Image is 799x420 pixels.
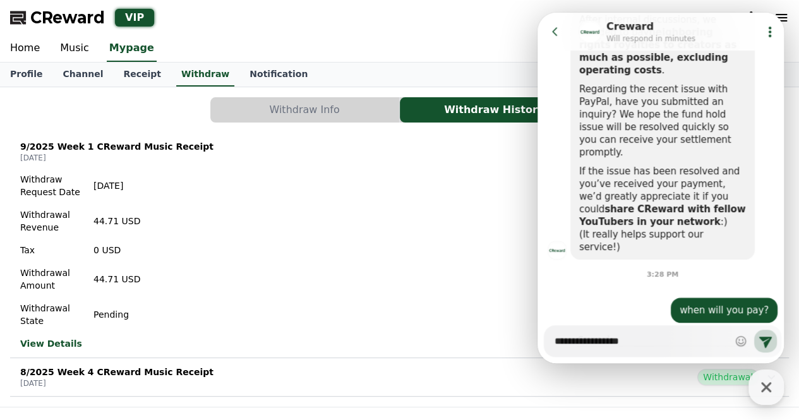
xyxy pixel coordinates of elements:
[20,337,140,350] a: View Details
[20,173,83,198] p: Withdraw Request Date
[107,35,157,62] a: Mypage
[20,140,213,153] p: 9/2025 Week 1 CReward Music Receipt
[50,35,99,62] a: Music
[30,8,105,28] span: CReward
[10,358,789,397] button: 8/2025 Week 4 CReward Music Receipt [DATE] Withdrawal
[20,208,83,234] p: Withdrawal Revenue
[20,267,83,292] p: Withdrawal Amount
[20,378,213,388] p: [DATE]
[10,133,789,358] button: 9/2025 Week 1 CReward Music Receipt [DATE] Pending Withdraw Request Date [DATE] Withdrawal Revenu...
[115,9,154,27] div: VIP
[93,308,140,321] p: Pending
[176,63,234,87] a: Withdraw
[20,153,213,163] p: [DATE]
[20,366,213,378] p: 8/2025 Week 4 CReward Music Receipt
[20,302,83,327] p: Withdrawal State
[400,97,589,123] button: Withdraw History
[93,215,140,227] p: 44.71 USD
[210,97,399,123] button: Withdraw Info
[10,8,105,28] a: CReward
[538,13,784,363] iframe: Channel chat
[93,179,140,192] p: [DATE]
[697,369,759,385] span: Withdrawal
[52,63,113,87] a: Channel
[93,244,140,256] p: 0 USD
[20,244,83,256] p: Tax
[93,273,140,285] p: 44.71 USD
[210,97,400,123] a: Withdraw Info
[113,63,171,87] a: Receipt
[239,63,318,87] a: Notification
